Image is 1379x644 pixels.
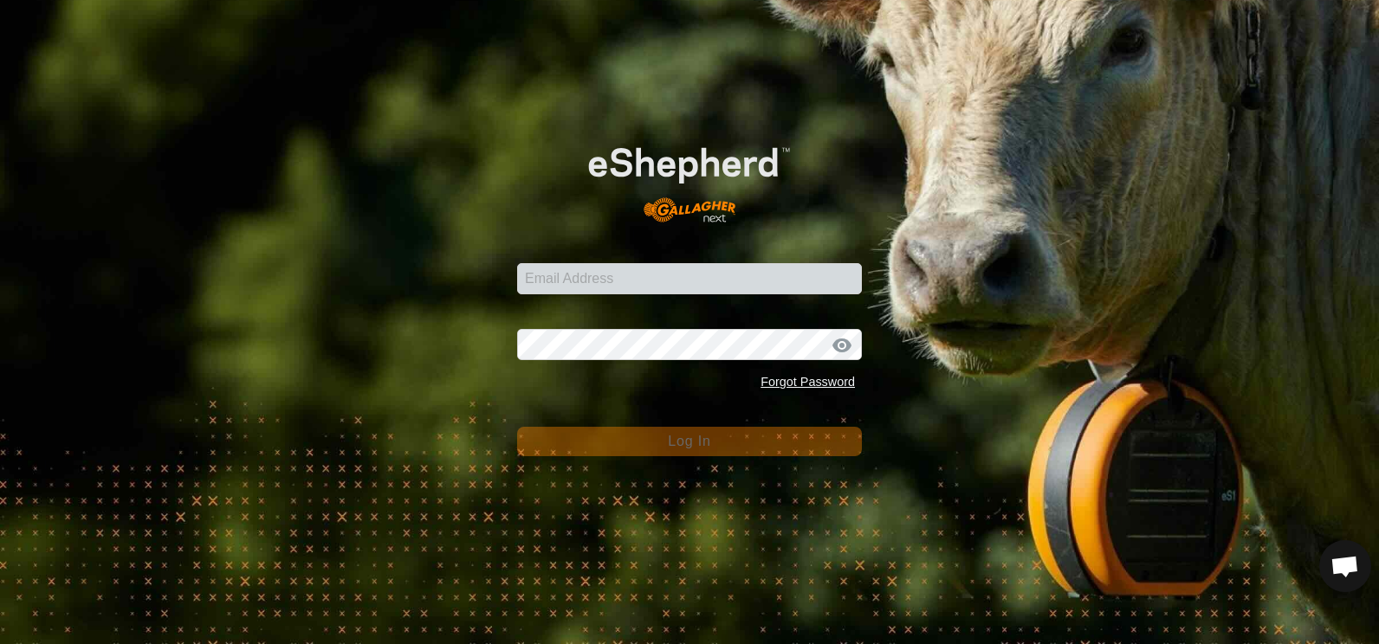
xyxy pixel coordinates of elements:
button: Log In [517,427,862,456]
div: Open chat [1319,540,1371,592]
img: E-shepherd Logo [552,119,827,236]
input: Email Address [517,263,862,294]
a: Forgot Password [761,375,855,389]
span: Log In [668,434,710,448]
